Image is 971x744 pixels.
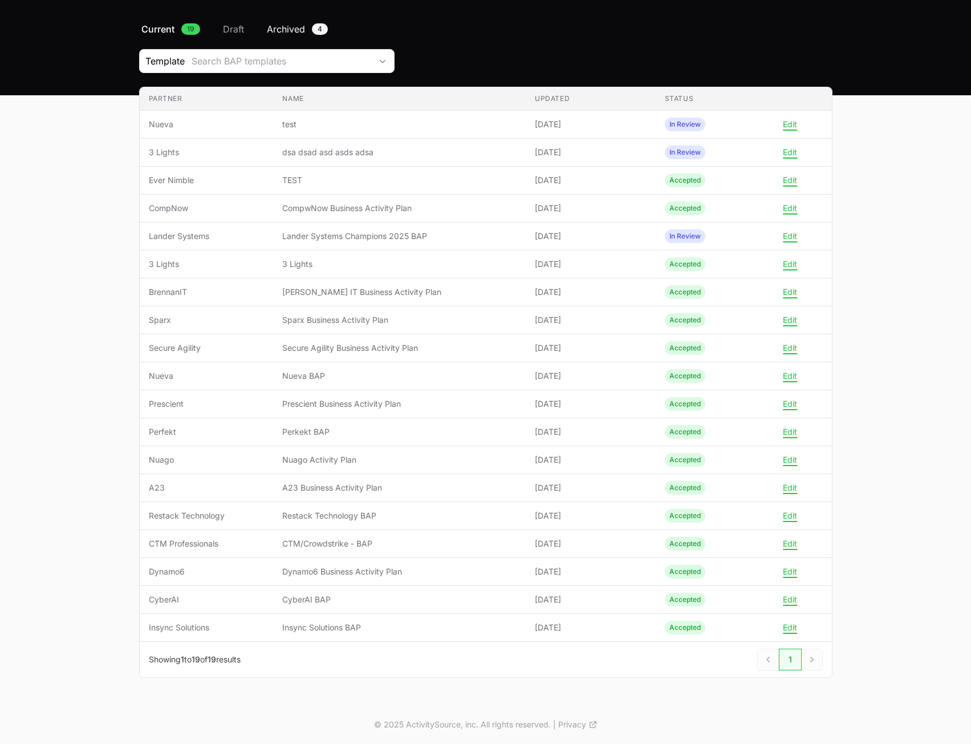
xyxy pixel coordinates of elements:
[535,454,647,466] span: [DATE]
[223,22,244,36] span: Draft
[374,719,551,730] p: © 2025 ActivitySource, inc. All rights reserved.
[208,654,216,664] span: 19
[181,23,200,35] span: 19
[282,314,517,326] span: Sparx Business Activity Plan
[149,426,265,438] span: Perfekt
[282,510,517,521] span: Restack Technology BAP
[783,399,797,409] button: Edit
[558,719,598,730] a: Privacy
[282,231,517,242] span: Lander Systems Champions 2025 BAP
[535,510,647,521] span: [DATE]
[282,398,517,410] span: Prescient Business Activity Plan
[149,342,265,354] span: Secure Agility
[139,22,832,36] nav: Business Activity Plan Navigation navigation
[140,54,185,68] span: Template
[282,119,517,130] span: test
[783,427,797,437] button: Edit
[265,22,330,36] a: Archived4
[181,654,184,664] span: 1
[139,49,832,73] section: Business Activity Plan Filters
[282,258,517,270] span: 3 Lights
[149,258,265,270] span: 3 Lights
[282,370,517,382] span: Nueva BAP
[535,203,647,214] span: [DATE]
[535,594,647,605] span: [DATE]
[535,314,647,326] span: [DATE]
[783,203,797,213] button: Edit
[149,147,265,158] span: 3 Lights
[535,426,647,438] span: [DATE]
[267,22,305,36] span: Archived
[783,567,797,577] button: Edit
[779,649,802,670] a: 1
[149,370,265,382] span: Nueva
[783,343,797,353] button: Edit
[535,342,647,354] span: [DATE]
[149,510,265,521] span: Restack Technology
[783,483,797,493] button: Edit
[149,119,265,130] span: Nueva
[535,147,647,158] span: [DATE]
[149,454,265,466] span: Nuago
[783,119,797,130] button: Edit
[535,398,647,410] span: [DATE]
[783,315,797,325] button: Edit
[149,482,265,494] span: A23
[149,286,265,298] span: BrennanIT
[312,23,328,35] span: 4
[149,231,265,242] span: Lander Systems
[282,622,517,633] span: Insync Solutions BAP
[535,119,647,130] span: [DATE]
[273,87,526,111] th: Name
[282,426,517,438] span: Perkekt BAP
[783,622,797,633] button: Edit
[535,538,647,549] span: [DATE]
[149,175,265,186] span: Ever Nimble
[535,175,647,186] span: [DATE]
[783,371,797,381] button: Edit
[783,147,797,157] button: Edit
[149,398,265,410] span: Prescient
[192,654,200,664] span: 19
[656,87,786,111] th: Status
[149,538,265,549] span: CTM Professionals
[535,622,647,633] span: [DATE]
[185,50,394,72] button: Search BAP templates
[783,539,797,549] button: Edit
[282,454,517,466] span: Nuago Activity Plan
[221,22,246,36] a: Draft
[149,654,241,665] p: Showing to of results
[149,566,265,577] span: Dynamo6
[139,87,832,678] section: Business Activity Plan Submissions
[783,287,797,297] button: Edit
[783,511,797,521] button: Edit
[526,87,656,111] th: Updated
[192,54,371,68] div: Search BAP templates
[535,258,647,270] span: [DATE]
[783,259,797,269] button: Edit
[282,566,517,577] span: Dynamo6 Business Activity Plan
[535,231,647,242] span: [DATE]
[282,203,517,214] span: CompwNow Business Activity Plan
[139,22,202,36] a: Current19
[535,370,647,382] span: [DATE]
[282,482,517,494] span: A23 Business Activity Plan
[783,455,797,465] button: Edit
[149,594,265,605] span: CyberAI
[282,175,517,186] span: TEST
[282,342,517,354] span: Secure Agility Business Activity Plan
[282,594,517,605] span: CyberAI BAP
[535,482,647,494] span: [DATE]
[282,538,517,549] span: CTM/Crowdstrike - BAP
[783,231,797,241] button: Edit
[149,314,265,326] span: Sparx
[783,175,797,185] button: Edit
[140,87,274,111] th: Partner
[282,286,517,298] span: [PERSON_NAME] IT Business Activity Plan
[535,566,647,577] span: [DATE]
[783,595,797,605] button: Edit
[553,719,556,730] span: |
[149,622,265,633] span: Insync Solutions
[282,147,517,158] span: dsa dsad asd asds adsa
[149,203,265,214] span: CompNow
